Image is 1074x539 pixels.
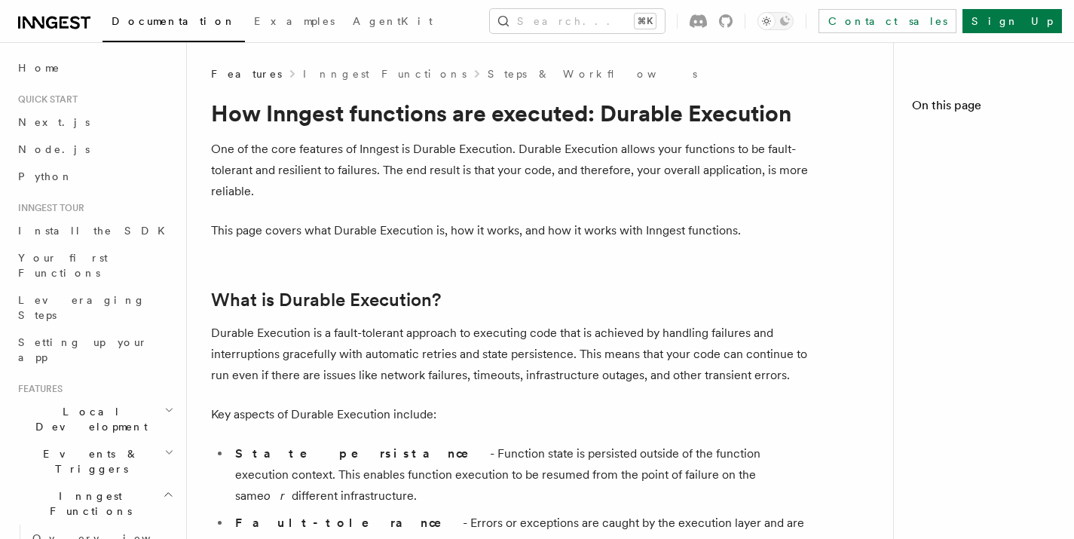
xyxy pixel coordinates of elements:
a: Documentation [103,5,245,42]
a: Python [12,163,177,190]
a: Contact sales [819,9,956,33]
a: Home [12,54,177,81]
span: Features [211,66,282,81]
a: Install the SDK [12,217,177,244]
span: Install the SDK [18,225,174,237]
p: Durable Execution is a fault-tolerant approach to executing code that is achieved by handling fai... [211,323,814,386]
span: Home [18,60,60,75]
p: One of the core features of Inngest is Durable Execution. Durable Execution allows your functions... [211,139,814,202]
a: Node.js [12,136,177,163]
button: Toggle dark mode [757,12,794,30]
h4: On this page [912,96,1056,121]
em: or [264,488,292,503]
span: Node.js [18,143,90,155]
span: Python [18,170,73,182]
a: Setting up your app [12,329,177,371]
a: Sign Up [962,9,1062,33]
button: Inngest Functions [12,482,177,525]
a: Your first Functions [12,244,177,286]
strong: State persistance [235,446,490,461]
strong: Fault-tolerance [235,516,463,530]
a: What is Durable Execution? [211,289,441,311]
span: Local Development [12,404,164,434]
span: Features [12,383,63,395]
a: Examples [245,5,344,41]
h1: How Inngest functions are executed: Durable Execution [211,100,814,127]
span: Events & Triggers [12,446,164,476]
a: AgentKit [344,5,442,41]
p: Key aspects of Durable Execution include: [211,404,814,425]
p: This page covers what Durable Execution is, how it works, and how it works with Inngest functions. [211,220,814,241]
a: Steps & Workflows [488,66,697,81]
span: Quick start [12,93,78,106]
span: Leveraging Steps [18,294,145,321]
a: Leveraging Steps [12,286,177,329]
span: Next.js [18,116,90,128]
span: Documentation [112,15,236,27]
span: Setting up your app [18,336,148,363]
span: Inngest Functions [12,488,163,519]
li: - Function state is persisted outside of the function execution context. This enables function ex... [231,443,814,507]
button: Local Development [12,398,177,440]
button: Events & Triggers [12,440,177,482]
span: Examples [254,15,335,27]
span: Your first Functions [18,252,108,279]
span: AgentKit [353,15,433,27]
a: Next.js [12,109,177,136]
kbd: ⌘K [635,14,656,29]
span: Inngest tour [12,202,84,214]
a: Inngest Functions [303,66,467,81]
button: Search...⌘K [490,9,665,33]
